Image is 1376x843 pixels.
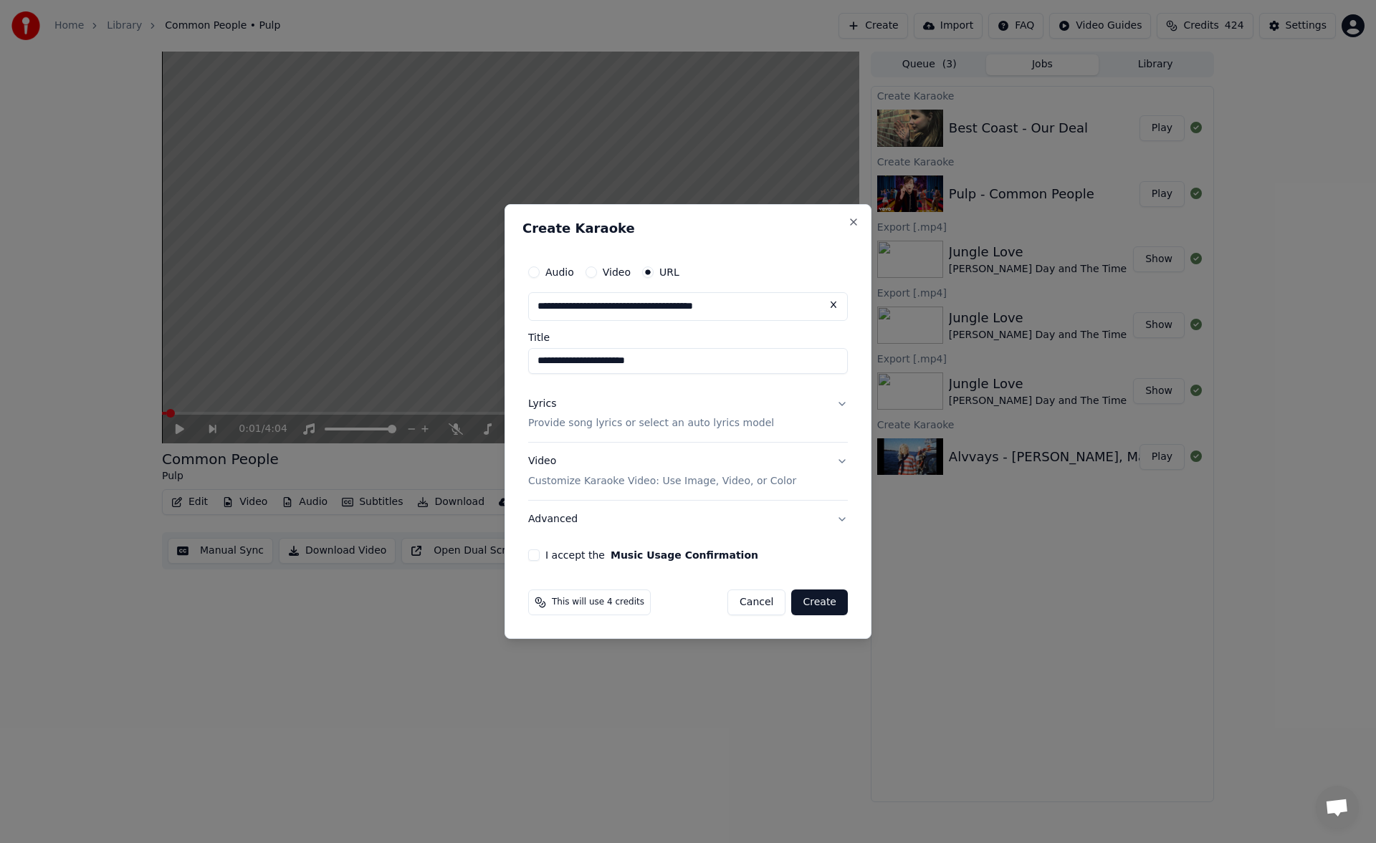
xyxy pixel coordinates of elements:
button: Advanced [528,501,848,538]
button: LyricsProvide song lyrics or select an auto lyrics model [528,385,848,443]
label: URL [659,267,679,277]
h2: Create Karaoke [522,222,854,235]
p: Customize Karaoke Video: Use Image, Video, or Color [528,474,796,488]
span: This will use 4 credits [552,597,644,608]
button: Create [791,589,848,615]
button: I accept the [611,550,758,560]
button: VideoCustomize Karaoke Video: Use Image, Video, or Color [528,443,848,501]
p: Provide song lyrics or select an auto lyrics model [528,417,774,431]
button: Cancel [727,589,785,615]
div: Lyrics [528,397,556,411]
div: Video [528,455,796,489]
label: Title [528,332,848,342]
label: Audio [545,267,574,277]
label: Video [603,267,631,277]
label: I accept the [545,550,758,560]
